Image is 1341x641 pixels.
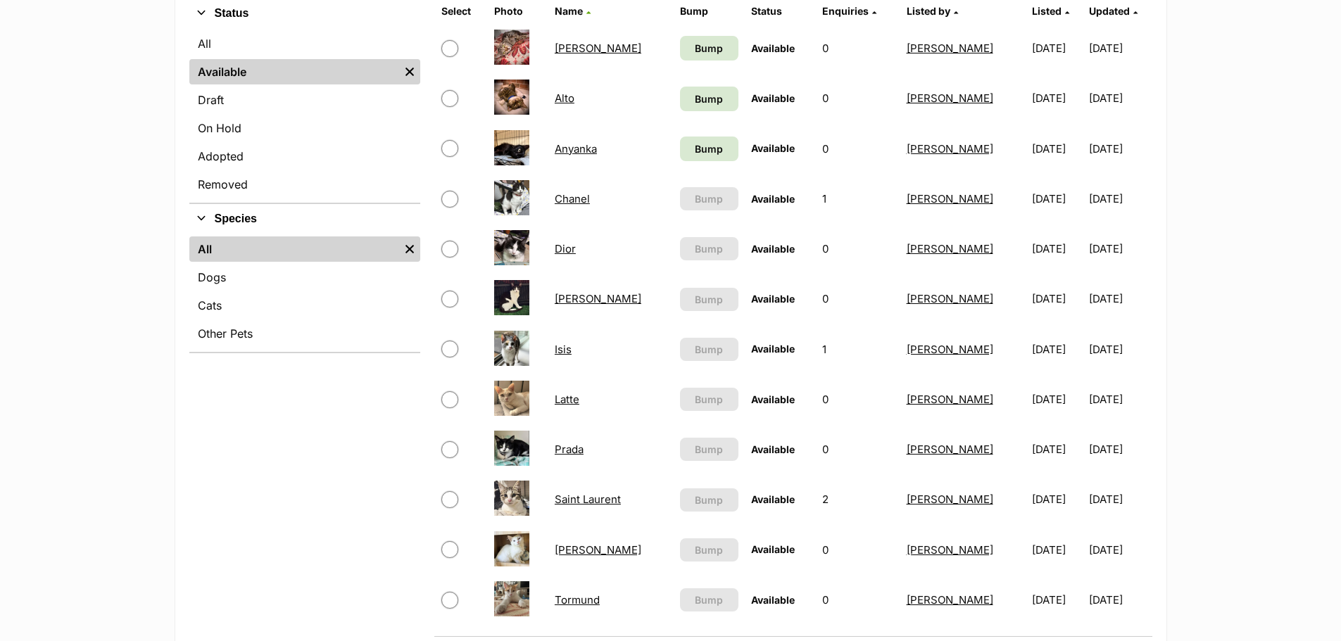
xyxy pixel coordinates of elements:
[1089,526,1150,574] td: [DATE]
[555,543,641,557] a: [PERSON_NAME]
[189,28,420,203] div: Status
[1089,74,1150,122] td: [DATE]
[817,74,900,122] td: 0
[1032,5,1069,17] a: Listed
[189,59,399,84] a: Available
[555,242,576,255] a: Dior
[1089,425,1150,474] td: [DATE]
[817,526,900,574] td: 0
[822,5,869,17] span: translation missing: en.admin.listings.index.attributes.enquiries
[1026,24,1088,72] td: [DATE]
[907,42,993,55] a: [PERSON_NAME]
[555,393,579,406] a: Latte
[907,393,993,406] a: [PERSON_NAME]
[680,237,738,260] button: Bump
[680,288,738,311] button: Bump
[907,443,993,456] a: [PERSON_NAME]
[907,493,993,506] a: [PERSON_NAME]
[680,438,738,461] button: Bump
[751,543,795,555] span: Available
[907,242,993,255] a: [PERSON_NAME]
[189,115,420,141] a: On Hold
[189,31,420,56] a: All
[751,393,795,405] span: Available
[907,292,993,305] a: [PERSON_NAME]
[695,392,723,407] span: Bump
[817,475,900,523] td: 2
[817,174,900,223] td: 1
[1026,425,1088,474] td: [DATE]
[680,488,738,512] button: Bump
[751,42,795,54] span: Available
[695,542,723,557] span: Bump
[1026,576,1088,624] td: [DATE]
[751,493,795,505] span: Available
[680,388,738,411] button: Bump
[1089,274,1150,323] td: [DATE]
[751,443,795,455] span: Available
[555,593,600,607] a: Tormund
[907,5,958,17] a: Listed by
[907,593,993,607] a: [PERSON_NAME]
[751,142,795,154] span: Available
[907,5,950,17] span: Listed by
[189,236,399,262] a: All
[1026,74,1088,122] td: [DATE]
[680,36,738,61] a: Bump
[1026,325,1088,374] td: [DATE]
[555,142,597,156] a: Anyanka
[680,137,738,161] a: Bump
[189,321,420,346] a: Other Pets
[680,338,738,361] button: Bump
[1089,24,1150,72] td: [DATE]
[907,91,993,105] a: [PERSON_NAME]
[1032,5,1062,17] span: Listed
[1089,5,1138,17] a: Updated
[1089,125,1150,173] td: [DATE]
[189,87,420,113] a: Draft
[1089,224,1150,273] td: [DATE]
[817,325,900,374] td: 1
[680,187,738,210] button: Bump
[695,91,723,106] span: Bump
[555,443,584,456] a: Prada
[680,87,738,111] a: Bump
[1026,375,1088,424] td: [DATE]
[555,42,641,55] a: [PERSON_NAME]
[751,343,795,355] span: Available
[555,292,641,305] a: [PERSON_NAME]
[189,265,420,290] a: Dogs
[751,243,795,255] span: Available
[695,141,723,156] span: Bump
[907,543,993,557] a: [PERSON_NAME]
[555,91,574,105] a: Alto
[680,588,738,611] button: Bump
[1026,174,1088,223] td: [DATE]
[695,442,723,457] span: Bump
[189,234,420,352] div: Species
[189,210,420,228] button: Species
[189,4,420,23] button: Status
[695,342,723,357] span: Bump
[822,5,876,17] a: Enquiries
[555,5,591,17] a: Name
[907,343,993,356] a: [PERSON_NAME]
[751,594,795,606] span: Available
[817,576,900,624] td: 0
[399,236,420,262] a: Remove filter
[1089,5,1130,17] span: Updated
[695,41,723,56] span: Bump
[695,292,723,307] span: Bump
[907,192,993,205] a: [PERSON_NAME]
[555,493,621,506] a: Saint Laurent
[695,592,723,607] span: Bump
[1089,375,1150,424] td: [DATE]
[189,144,420,169] a: Adopted
[751,293,795,305] span: Available
[555,5,583,17] span: Name
[1026,274,1088,323] td: [DATE]
[1089,475,1150,523] td: [DATE]
[751,193,795,205] span: Available
[817,375,900,424] td: 0
[555,343,572,356] a: Isis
